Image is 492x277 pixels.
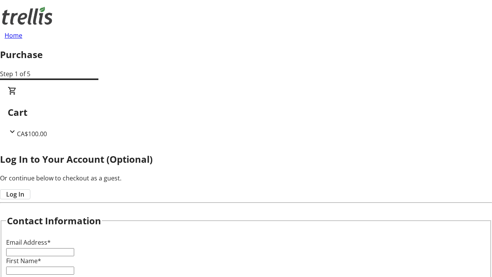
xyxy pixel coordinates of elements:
[6,238,51,247] label: Email Address*
[17,130,47,138] span: CA$100.00
[8,86,484,138] div: CartCA$100.00
[7,214,101,228] h2: Contact Information
[6,257,41,265] label: First Name*
[8,105,484,119] h2: Cart
[6,190,24,199] span: Log In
